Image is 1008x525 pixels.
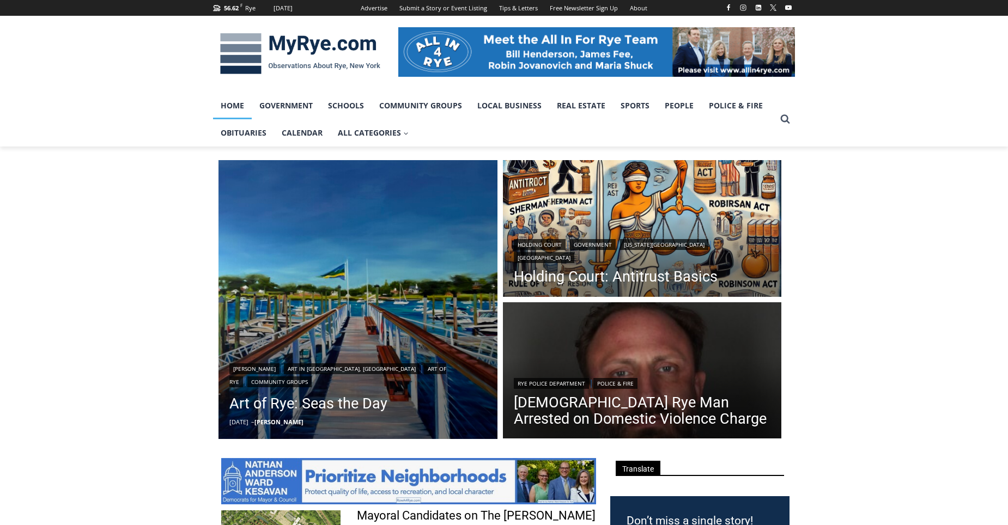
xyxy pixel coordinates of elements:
a: All Categories [330,119,416,146]
a: Government [252,92,320,119]
span: F [240,2,242,8]
a: Read More Holding Court: Antitrust Basics [503,160,782,300]
a: Calendar [274,119,330,146]
a: Facebook [722,1,735,14]
a: Obituaries [213,119,274,146]
nav: Primary Navigation [213,92,775,147]
a: [PERSON_NAME] [229,363,280,374]
a: YouTube [782,1,795,14]
a: Holding Court: Antitrust Basics [514,268,771,285]
img: [PHOTO: Seas the Day - Shenorock Shore Club Marina, Rye 36” X 48” Oil on canvas, Commissioned & E... [218,160,497,439]
a: Police & Fire [701,92,770,119]
div: | | | [514,237,771,263]
a: Police & Fire [593,378,637,389]
span: Translate [616,461,660,475]
span: – [251,418,254,426]
img: All in for Rye [398,27,795,76]
img: MyRye.com [213,26,387,82]
a: Sports [613,92,657,119]
img: (PHOTO: Rye PD arrested Michael P. O’Connell, age 42 of Rye, NY, on a domestic violence charge on... [503,302,782,442]
a: Local Business [470,92,549,119]
a: Home [213,92,252,119]
span: 56.62 [224,4,239,12]
a: Community Groups [372,92,470,119]
a: Instagram [737,1,750,14]
img: Holding Court Anti Trust Basics Illustration DALLE 2025-10-14 [503,160,782,300]
a: [DEMOGRAPHIC_DATA] Rye Man Arrested on Domestic Violence Charge [514,394,771,427]
a: People [657,92,701,119]
button: View Search Form [775,109,795,129]
div: [DATE] [274,3,293,13]
div: | [514,376,771,389]
a: [US_STATE][GEOGRAPHIC_DATA] [620,239,708,250]
a: Community Groups [247,376,312,387]
a: Real Estate [549,92,613,119]
a: Government [570,239,616,250]
div: Rye [245,3,256,13]
div: | | | [229,361,487,387]
a: Linkedin [752,1,765,14]
a: Read More Art of Rye: Seas the Day [218,160,497,439]
a: Schools [320,92,372,119]
span: All Categories [338,127,409,139]
a: Rye Police Department [514,378,589,389]
a: Read More 42 Year Old Rye Man Arrested on Domestic Violence Charge [503,302,782,442]
a: [GEOGRAPHIC_DATA] [514,252,574,263]
a: [PERSON_NAME] [254,418,303,426]
a: Art of Rye: Seas the Day [229,393,487,414]
time: [DATE] [229,418,248,426]
a: X [767,1,780,14]
a: Holding Court [514,239,566,250]
a: Art in [GEOGRAPHIC_DATA], [GEOGRAPHIC_DATA] [284,363,420,374]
